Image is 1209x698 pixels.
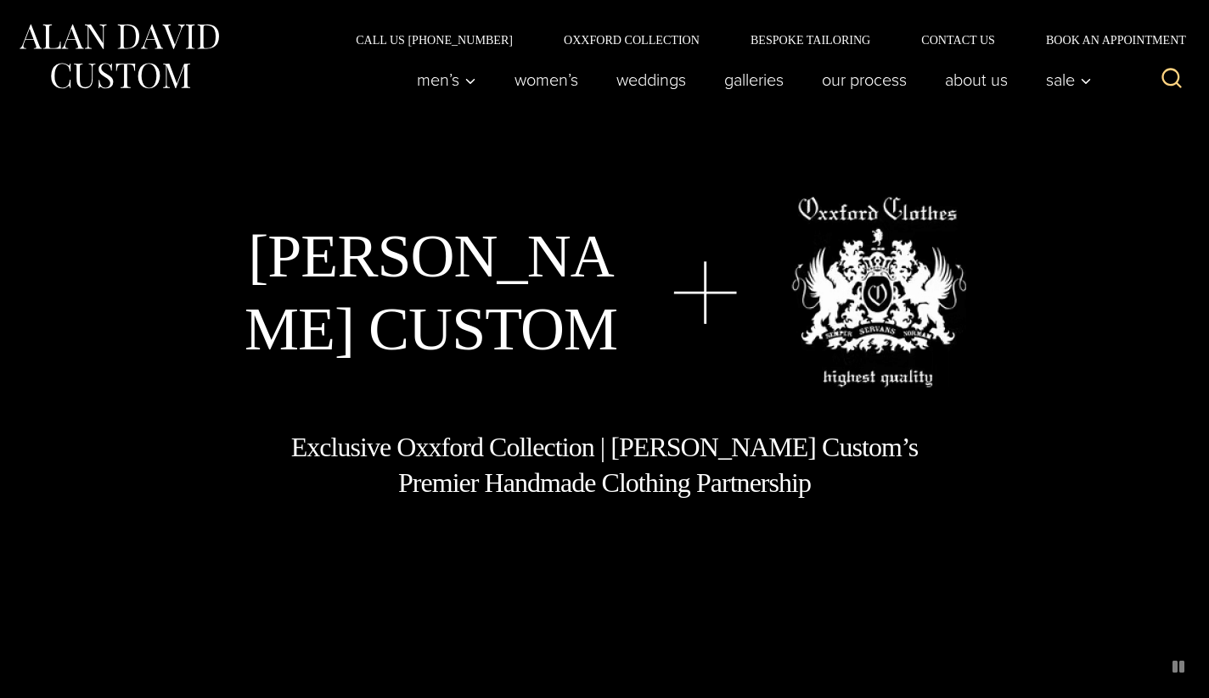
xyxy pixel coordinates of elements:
a: Contact Us [896,34,1021,46]
nav: Primary Navigation [398,63,1101,97]
a: Book an Appointment [1021,34,1192,46]
a: weddings [598,63,706,97]
a: Galleries [706,63,803,97]
a: Bespoke Tailoring [725,34,896,46]
button: pause animated background image [1165,653,1192,680]
img: Alan David Custom [17,19,221,94]
a: About Us [926,63,1027,97]
span: Sale [1046,71,1092,88]
h1: Exclusive Oxxford Collection | [PERSON_NAME] Custom’s Premier Handmade Clothing Partnership [290,430,919,500]
span: Men’s [417,71,476,88]
nav: Secondary Navigation [330,34,1192,46]
a: Call Us [PHONE_NUMBER] [330,34,538,46]
h1: [PERSON_NAME] Custom [244,220,619,366]
a: Oxxford Collection [538,34,725,46]
a: Our Process [803,63,926,97]
button: View Search Form [1151,59,1192,100]
a: Women’s [496,63,598,97]
img: oxxford clothes, highest quality [791,197,966,388]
